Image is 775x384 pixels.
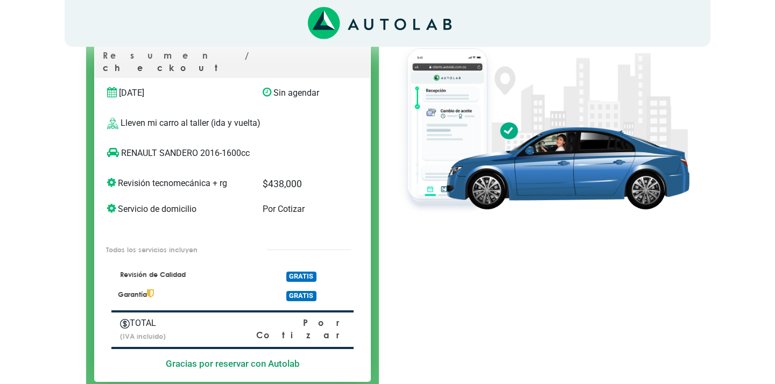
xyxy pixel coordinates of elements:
p: Garantía [118,289,248,300]
span: GRATIS [286,272,316,282]
p: Servicio de domicilio [107,203,246,216]
p: Revisión de Calidad [118,270,248,280]
p: Resumen / checkout [103,49,362,78]
p: TOTAL [120,317,205,330]
span: GRATIS [286,291,316,301]
p: [DATE] [107,87,246,99]
p: RENAULT SANDERO 2016-1600cc [107,147,336,160]
p: Todos los servicios incluyen [106,245,244,255]
p: Por Cotizar [263,203,335,216]
a: Link al sitio de autolab [308,18,452,28]
p: Sin agendar [263,87,335,99]
h5: Gracias por reservar con Autolab [111,358,354,369]
p: Por Cotizar [221,317,345,341]
p: Lleven mi carro al taller (ida y vuelta) [107,117,358,130]
img: Autobooking-Iconos-23.png [120,319,130,329]
small: (IVA incluido) [120,332,166,340]
p: Revisión tecnomecánica + rg [107,177,246,190]
p: $ 438,000 [263,177,335,191]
